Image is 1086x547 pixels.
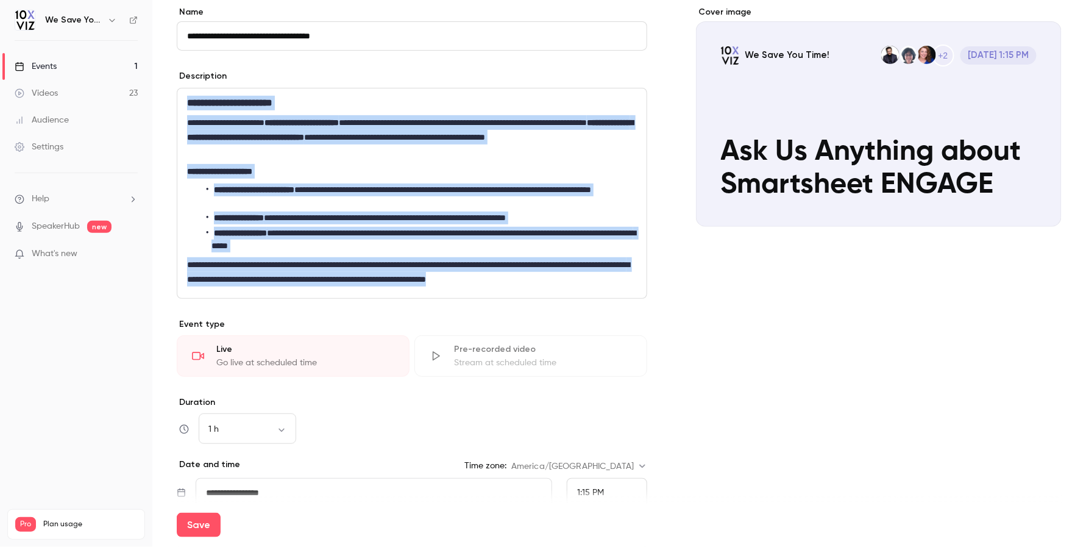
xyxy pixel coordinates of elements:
[15,114,69,126] div: Audience
[696,6,1062,227] section: Cover image
[454,343,632,356] div: Pre-recorded video
[464,460,506,472] label: Time zone:
[32,193,49,206] span: Help
[511,460,647,473] div: America/[GEOGRAPHIC_DATA]
[177,318,647,331] p: Event type
[177,459,240,471] p: Date and time
[177,6,647,18] label: Name
[32,220,80,233] a: SpeakerHub
[454,357,632,369] div: Stream at scheduled time
[45,14,102,26] h6: We Save You Time!
[216,343,394,356] div: Live
[177,396,647,409] label: Duration
[177,88,647,298] div: editor
[32,248,77,260] span: What's new
[15,517,36,532] span: Pro
[87,221,112,233] span: new
[123,249,138,260] iframe: Noticeable Trigger
[696,6,1062,18] label: Cover image
[15,10,35,30] img: We Save You Time!
[15,193,138,206] li: help-dropdown-opener
[177,335,410,377] div: LiveGo live at scheduled time
[15,141,63,153] div: Settings
[177,88,647,299] section: description
[216,357,394,369] div: Go live at scheduled time
[43,520,137,529] span: Plan usage
[199,423,296,435] div: 1 h
[567,478,647,507] div: From
[15,87,58,99] div: Videos
[414,335,647,377] div: Pre-recorded videoStream at scheduled time
[15,60,57,73] div: Events
[177,513,221,537] button: Save
[177,70,227,82] label: Description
